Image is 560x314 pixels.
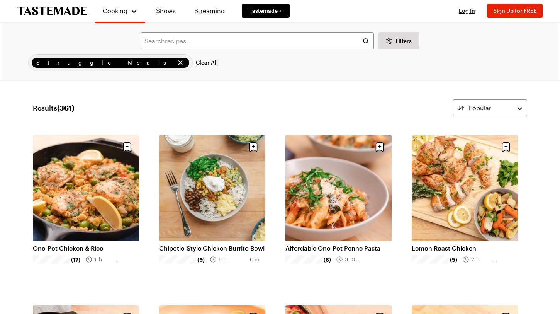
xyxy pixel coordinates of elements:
[249,7,282,15] span: Tastemade +
[246,140,261,154] button: Save recipe
[33,102,74,113] span: Results
[36,58,175,67] span: Struggle Meals
[17,7,87,15] a: To Tastemade Home Page
[285,244,392,252] a: Affordable One-Pot Penne Pasta
[469,103,491,113] span: Popular
[176,58,185,67] button: remove Struggle Meals
[378,32,419,49] button: Desktop filters
[103,7,127,14] span: Cooking
[33,244,139,252] a: One-Pot Chicken & Rice
[196,54,218,71] button: Clear All
[451,7,482,15] button: Log In
[453,99,527,116] button: Popular
[372,140,387,154] button: Save recipe
[412,244,518,252] a: Lemon Roast Chicken
[57,104,74,112] span: ( 361 )
[459,7,475,14] span: Log In
[487,4,543,18] button: Sign Up for FREE
[102,3,137,19] button: Cooking
[196,59,218,67] span: Clear All
[499,140,513,154] button: Save recipe
[120,140,134,154] button: Save recipe
[159,244,265,252] a: Chipotle-Style Chicken Burrito Bowl
[242,4,290,18] a: Tastemade +
[395,37,412,45] span: Filters
[493,7,536,14] span: Sign Up for FREE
